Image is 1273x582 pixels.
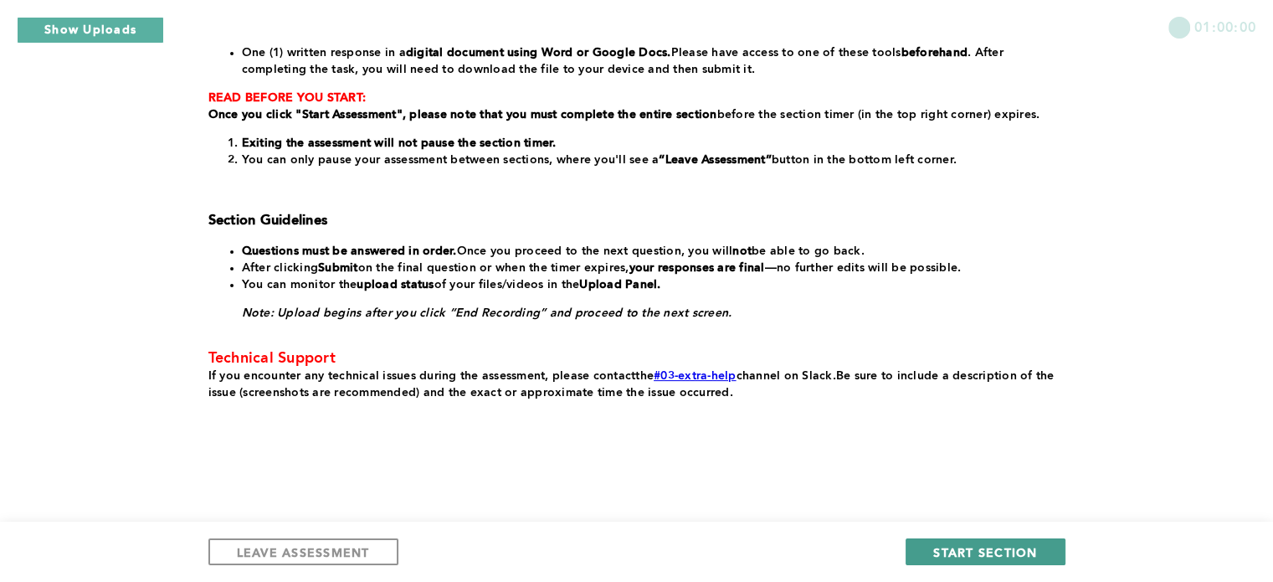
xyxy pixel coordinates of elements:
span: . [833,370,836,382]
strong: upload status [357,279,434,291]
strong: READ BEFORE YOU START: [208,92,367,104]
li: One (1) written response in a Please have access to one of these tools . After completing the tas... [242,44,1059,78]
button: START SECTION [906,538,1065,565]
strong: Upload Panel. [579,279,660,291]
a: #03-extra-help [654,370,737,382]
span: LEAVE ASSESSMENT [237,544,370,560]
li: After clicking on the final question or when the timer expires, —no further edits will be possible. [242,260,1059,276]
span: If you encounter any technical issues during the assessment, please contact [208,370,636,382]
li: Once you proceed to the next question, you will be able to go back. [242,243,1059,260]
p: before the section timer (in the top right corner) expires. [208,106,1059,123]
strong: “Leave Assessment” [659,154,772,166]
li: You can monitor the of your files/videos in the [242,276,1059,293]
strong: Once you click "Start Assessment", please note that you must complete the entire section [208,109,717,121]
strong: not [732,245,752,257]
strong: Submit [318,262,358,274]
strong: Exiting the assessment will not pause the section timer. [242,137,557,149]
span: 01:00:00 [1194,17,1256,36]
span: START SECTION [933,544,1037,560]
li: You can only pause your assessment between sections, where you'll see a button in the bottom left... [242,152,1059,168]
strong: Questions must be answered in order. [242,245,457,257]
h3: Section Guidelines [208,213,1059,229]
button: Show Uploads [17,17,164,44]
button: LEAVE ASSESSMENT [208,538,398,565]
span: Technical Support [208,351,336,366]
strong: your responses are final [629,262,765,274]
strong: digital document using Word or Google Docs. [406,47,671,59]
em: Note: Upload begins after you click “End Recording” and proceed to the next screen. [242,307,732,319]
strong: beforehand [901,47,968,59]
p: the channel on Slack Be sure to include a description of the issue (screenshots are recommended) ... [208,368,1059,401]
